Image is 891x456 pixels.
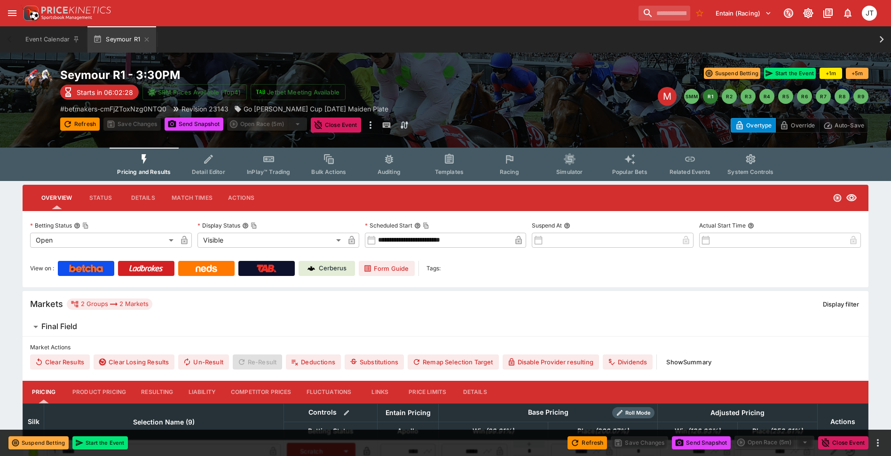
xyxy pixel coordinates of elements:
span: Win(99.91%) [462,425,524,437]
button: Start the Event [764,68,816,79]
span: Place(252.61%) [742,425,813,437]
button: No Bookmarks [692,6,707,21]
button: Send Snapshot [672,436,731,449]
div: 2 Groups 2 Markets [71,299,149,310]
span: Racing [500,168,519,175]
img: PriceKinetics [41,7,111,14]
button: Product Pricing [65,381,134,403]
h2: Copy To Clipboard [60,68,465,82]
button: Display filter [817,297,865,312]
div: Josh Tanner [862,6,877,21]
button: Liability [181,381,223,403]
button: Match Times [164,187,220,209]
button: Betting StatusCopy To Clipboard [74,222,80,229]
button: Documentation [820,5,836,22]
button: R9 [853,89,868,104]
p: Betting Status [30,221,72,229]
th: Actions [817,403,868,440]
em: ( 99.91 %) [485,425,514,437]
p: Scheduled Start [365,221,412,229]
img: TabNZ [257,265,276,272]
label: View on : [30,261,54,276]
button: Disable Provider resulting [503,354,599,370]
button: more [365,118,376,133]
p: Display Status [197,221,240,229]
button: Refresh [568,436,607,449]
div: Open [30,233,177,248]
span: Re-Result [233,354,282,370]
button: R7 [816,89,831,104]
img: Ladbrokes [129,265,163,272]
span: Selection Name (9) [123,417,205,428]
button: Refresh [60,118,100,131]
span: Simulator [556,168,583,175]
span: Bulk Actions [311,168,346,175]
h6: Final Field [41,322,77,331]
button: +5m [846,68,868,79]
button: Actual Start Time [748,222,754,229]
img: Betcha [69,265,103,272]
a: Cerberus [299,261,355,276]
div: Go Seymour Seymour Cup Oct 12 Maiden Plate [234,104,388,114]
button: R6 [797,89,812,104]
span: Roll Mode [622,409,654,417]
button: Links [359,381,401,403]
span: Popular Bets [612,168,647,175]
p: Overtype [746,120,772,130]
p: Copy To Clipboard [60,104,166,114]
button: Jetbet Meeting Available [251,84,346,100]
button: Event Calendar [20,26,86,53]
button: Auto-Save [819,118,868,133]
img: Sportsbook Management [41,16,92,20]
nav: pagination navigation [684,89,868,104]
span: Templates [435,168,464,175]
div: Edit Meeting [658,87,677,106]
span: Win(126.93%) [664,425,731,437]
button: open drawer [4,5,21,22]
button: Display StatusCopy To Clipboard [242,222,249,229]
button: Close Event [311,118,361,133]
button: R3 [741,89,756,104]
button: Copy To Clipboard [423,222,429,229]
button: Suspend At [564,222,570,229]
th: Controls [284,403,378,422]
button: Send Snapshot [165,118,223,131]
button: Details [454,381,496,403]
img: Neds [196,265,217,272]
img: horse_racing.png [23,68,53,98]
button: Overtype [731,118,776,133]
th: Apollo [378,422,439,440]
div: Event type filters [110,148,781,181]
em: ( 126.93 %) [687,425,720,437]
button: Seymour R1 [87,26,156,53]
div: Start From [731,118,868,133]
th: Silk [23,403,44,440]
p: Actual Start Time [699,221,746,229]
p: Override [791,120,815,130]
button: Scheduled StartCopy To Clipboard [414,222,421,229]
img: jetbet-logo.svg [256,87,265,97]
img: Cerberus [308,265,315,272]
h5: Markets [30,299,63,309]
button: Copy To Clipboard [251,222,257,229]
button: Remap Selection Target [408,354,499,370]
button: Competitor Prices [223,381,299,403]
button: R8 [835,89,850,104]
p: Revision 23143 [181,104,229,114]
button: Dividends [603,354,653,370]
span: System Controls [727,168,773,175]
p: Suspend At [532,221,562,229]
svg: Visible [846,192,857,204]
button: Un-Result [178,354,229,370]
button: Resulting [134,381,181,403]
label: Tags: [426,261,441,276]
button: more [872,437,883,448]
button: Substitutions [345,354,404,370]
button: R2 [722,89,737,104]
button: R1 [703,89,718,104]
button: Suspend Betting [8,436,69,449]
span: Auditing [378,168,401,175]
img: PriceKinetics Logo [21,4,39,23]
div: Visible [197,233,344,248]
button: Override [775,118,819,133]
